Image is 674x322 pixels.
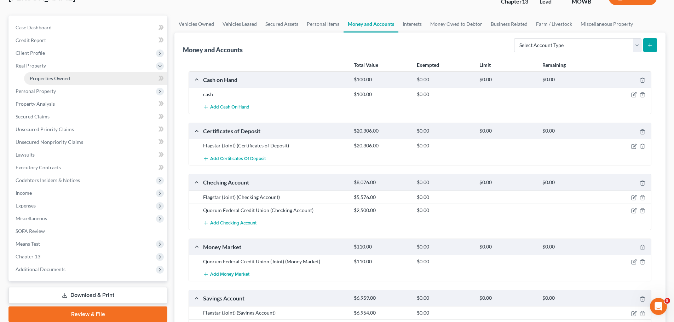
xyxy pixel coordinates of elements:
span: Unsecured Priority Claims [16,126,74,132]
a: Property Analysis [10,98,167,110]
div: Quorum Federal Credit Union (Joint) (Money Market) [200,258,350,265]
a: Money Owed to Debtor [426,16,486,33]
div: $0.00 [413,142,476,149]
a: Unsecured Priority Claims [10,123,167,136]
a: SOFA Review [10,225,167,238]
div: $0.00 [413,194,476,201]
div: $110.00 [350,244,413,250]
div: $0.00 [413,128,476,134]
div: $20,306.00 [350,142,413,149]
div: $8,076.00 [350,179,413,186]
span: Lawsuits [16,152,35,158]
span: Personal Property [16,88,56,94]
button: Add Money Market [203,268,249,281]
a: Secured Claims [10,110,167,123]
div: $0.00 [476,76,538,83]
span: Expenses [16,203,36,209]
button: Add Cash on Hand [203,101,249,114]
a: Interests [398,16,426,33]
div: $0.00 [413,91,476,98]
span: Unsecured Nonpriority Claims [16,139,83,145]
span: 5 [664,298,670,304]
div: $0.00 [413,244,476,250]
div: $0.00 [539,244,601,250]
span: Real Property [16,63,46,69]
div: $0.00 [413,179,476,186]
div: Flagstar (Joint) (Savings Account) [200,309,350,316]
div: $0.00 [539,179,601,186]
div: $0.00 [539,76,601,83]
div: $2,500.00 [350,207,413,214]
div: Flagstar (Joint) (Certificates of Deposit) [200,142,350,149]
a: Lawsuits [10,148,167,161]
div: Flagstar (Joint) (Checking Account) [200,194,350,201]
span: Property Analysis [16,101,55,107]
span: Additional Documents [16,266,65,272]
span: Add Certificates of Deposit [210,156,266,162]
a: Vehicles Leased [218,16,261,33]
span: SOFA Review [16,228,45,234]
button: Add Certificates of Deposit [203,152,266,165]
div: $6,959.00 [350,295,413,301]
span: Secured Claims [16,113,50,119]
div: Savings Account [200,294,350,302]
div: $100.00 [350,91,413,98]
span: Case Dashboard [16,24,52,30]
strong: Total Value [354,62,378,68]
div: $0.00 [413,207,476,214]
button: Add Checking Account [203,217,257,230]
span: Add Cash on Hand [210,105,249,110]
span: Add Checking Account [210,220,257,226]
a: Personal Items [303,16,344,33]
div: $6,954.00 [350,309,413,316]
div: $0.00 [413,76,476,83]
span: Codebtors Insiders & Notices [16,177,80,183]
a: Business Related [486,16,532,33]
div: $0.00 [539,295,601,301]
span: Credit Report [16,37,46,43]
a: Properties Owned [24,72,167,85]
a: Money and Accounts [344,16,398,33]
span: Client Profile [16,50,45,56]
a: Credit Report [10,34,167,47]
a: Unsecured Nonpriority Claims [10,136,167,148]
span: Executory Contracts [16,164,61,170]
iframe: Intercom live chat [650,298,667,315]
div: $0.00 [476,179,538,186]
span: Miscellaneous [16,215,47,221]
a: Review & File [8,306,167,322]
strong: Remaining [542,62,566,68]
a: Secured Assets [261,16,303,33]
div: Certificates of Deposit [200,127,350,135]
div: Quorum Federal Credit Union (Checking Account) [200,207,350,214]
div: $5,576.00 [350,194,413,201]
a: Case Dashboard [10,21,167,34]
a: Farm / Livestock [532,16,576,33]
div: $0.00 [413,295,476,301]
span: Chapter 13 [16,253,40,259]
div: Money and Accounts [183,46,243,54]
div: $0.00 [476,295,538,301]
strong: Limit [479,62,491,68]
div: Money Market [200,243,350,251]
span: Properties Owned [30,75,70,81]
a: Vehicles Owned [174,16,218,33]
div: $0.00 [539,128,601,134]
div: $0.00 [413,258,476,265]
div: Cash on Hand [200,76,350,83]
div: $110.00 [350,258,413,265]
span: Income [16,190,32,196]
span: Means Test [16,241,40,247]
div: cash [200,91,350,98]
div: $0.00 [476,128,538,134]
strong: Exempted [417,62,439,68]
a: Executory Contracts [10,161,167,174]
div: $100.00 [350,76,413,83]
div: $0.00 [476,244,538,250]
div: Checking Account [200,178,350,186]
a: Download & Print [8,287,167,304]
a: Miscellaneous Property [576,16,637,33]
div: $20,306.00 [350,128,413,134]
span: Add Money Market [210,272,249,277]
div: $0.00 [413,309,476,316]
